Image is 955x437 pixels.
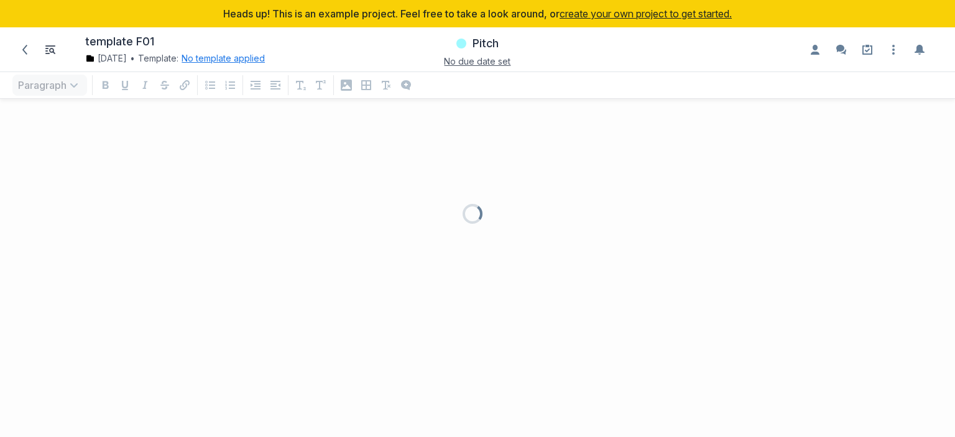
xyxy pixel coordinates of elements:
[805,40,825,60] button: Enable the assignees sidebar
[40,40,60,60] button: Toggle Item List
[7,7,948,20] div: Heads up! This is an example project. Feel free to take a look around, or
[910,40,930,60] button: Toggle the notification sidebar
[85,52,127,65] a: [DATE]
[14,39,35,60] a: Back
[130,52,135,65] span: •
[327,32,627,67] div: PitchNo due date set
[178,52,265,65] div: No template applied
[857,40,877,60] a: Setup guide
[454,32,501,55] button: Pitch
[444,56,510,67] span: No due date set
[444,55,510,68] button: No due date set
[85,35,154,49] h1: template F01
[10,72,90,98] div: Paragraph
[85,52,315,65] div: Template:
[182,52,265,65] button: No template applied
[831,40,851,60] button: Enable the commenting sidebar
[560,7,732,20] button: create your own project to get started.
[473,36,499,51] h3: Pitch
